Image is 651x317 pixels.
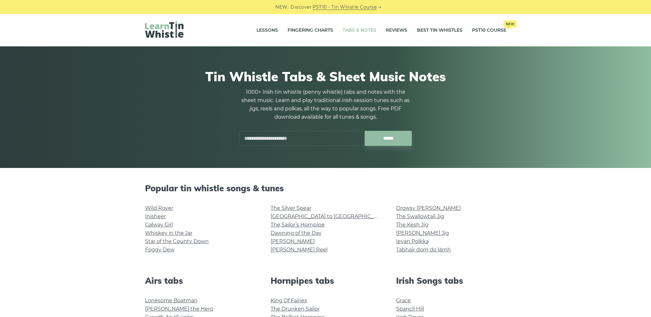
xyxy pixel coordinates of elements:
a: Lonesome Boatman [145,297,198,304]
a: Star of the County Down [145,238,209,244]
a: Inisheer [145,213,166,219]
a: [GEOGRAPHIC_DATA] to [GEOGRAPHIC_DATA] [271,213,389,219]
a: [PERSON_NAME] Reel [271,247,328,253]
a: Wild Rover [145,205,173,211]
a: Drowsy [PERSON_NAME] [396,205,461,211]
a: Lessons [256,22,278,38]
a: The Swallowtail Jig [396,213,444,219]
a: Tabhair dom do lámh [396,247,451,253]
a: The Drunken Sailor [271,306,320,312]
a: Fingering Charts [288,22,333,38]
a: Best Tin Whistles [417,22,462,38]
p: 1000+ Irish tin whistle (penny whistle) tabs and notes with the sheet music. Learn and play tradi... [239,88,412,121]
a: Foggy Dew [145,247,175,253]
a: [PERSON_NAME] [271,238,315,244]
span: New [503,20,517,28]
a: The Kesh Jig [396,222,428,228]
a: [PERSON_NAME] Jig [396,230,449,236]
a: Whiskey in the Jar [145,230,192,236]
img: LearnTinWhistle.com [145,21,183,38]
a: The Sailor’s Hornpipe [271,222,325,228]
a: The Silver Spear [271,205,311,211]
a: Spancil Hill [396,306,424,312]
a: Tabs & Notes [343,22,376,38]
a: King Of Fairies [271,297,307,304]
a: Ievan Polkka [396,238,429,244]
h2: Airs tabs [145,276,255,286]
a: Reviews [386,22,407,38]
h1: Tin Whistle Tabs & Sheet Music Notes [145,69,506,84]
h2: Popular tin whistle songs & tunes [145,183,506,193]
a: Dawning of the Day [271,230,321,236]
a: [PERSON_NAME] the Hero [145,306,213,312]
a: Grace [396,297,411,304]
h2: Hornpipes tabs [271,276,381,286]
h2: Irish Songs tabs [396,276,506,286]
a: PST10 CourseNew [472,22,506,38]
a: Galway Girl [145,222,173,228]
